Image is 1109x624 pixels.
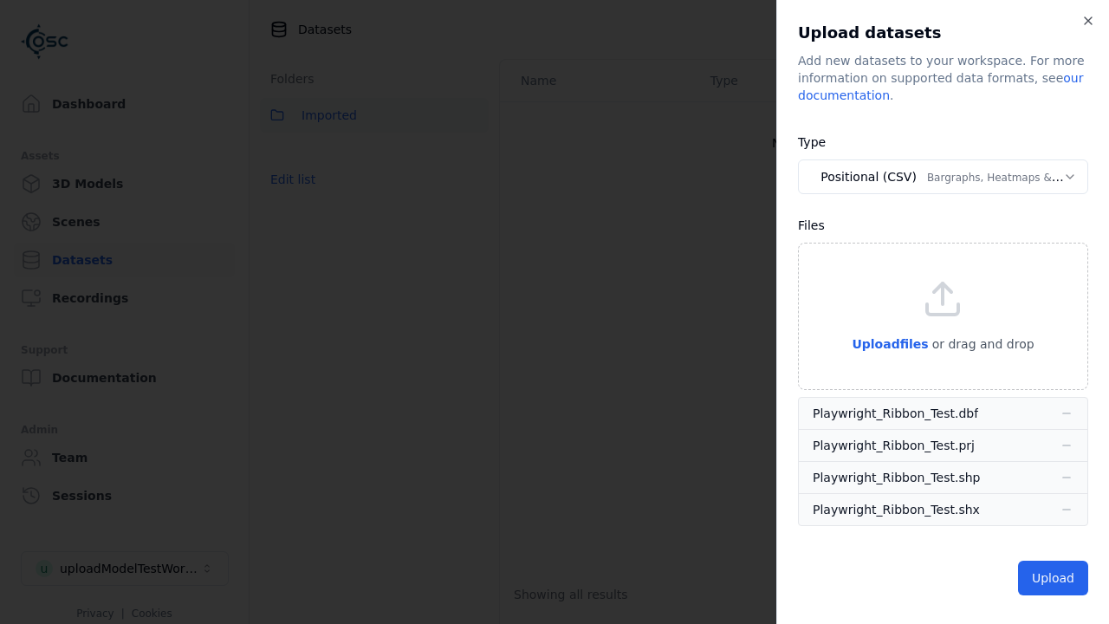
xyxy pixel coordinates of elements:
[813,405,978,422] div: Playwright_Ribbon_Test.dbf
[929,334,1034,354] p: or drag and drop
[813,437,975,454] div: Playwright_Ribbon_Test.prj
[798,135,826,149] label: Type
[852,337,928,351] span: Upload files
[1018,561,1088,595] button: Upload
[798,218,825,232] label: Files
[813,469,980,486] div: Playwright_Ribbon_Test.shp
[798,52,1088,104] div: Add new datasets to your workspace. For more information on supported data formats, see .
[813,501,980,518] div: Playwright_Ribbon_Test.shx
[798,21,1088,45] h2: Upload datasets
